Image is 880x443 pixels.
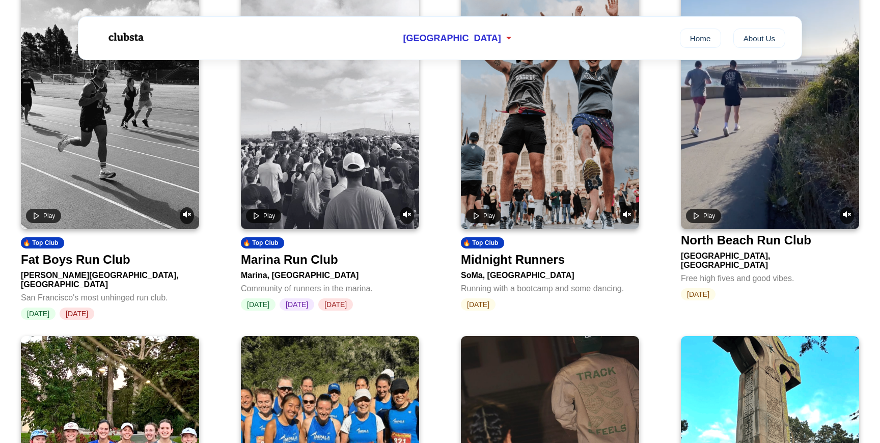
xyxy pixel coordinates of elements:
[263,212,275,219] span: Play
[95,24,156,50] img: Logo
[681,247,859,270] div: [GEOGRAPHIC_DATA], [GEOGRAPHIC_DATA]
[620,207,634,224] button: Unmute video
[246,209,281,223] button: Play video
[703,212,715,219] span: Play
[681,233,811,247] div: North Beach Run Club
[21,237,64,248] div: 🔥 Top Club
[241,237,284,248] div: 🔥 Top Club
[21,308,56,320] span: [DATE]
[241,253,338,267] div: Marina Run Club
[318,298,353,311] span: [DATE]
[21,289,199,302] div: San Francisco's most unhinged run club.
[686,209,721,223] button: Play video
[241,298,276,311] span: [DATE]
[483,212,495,219] span: Play
[400,207,414,224] button: Unmute video
[26,209,61,223] button: Play video
[180,207,194,224] button: Unmute video
[680,29,721,48] a: Home
[21,267,199,289] div: [PERSON_NAME][GEOGRAPHIC_DATA], [GEOGRAPHIC_DATA]
[280,298,314,311] span: [DATE]
[43,212,55,219] span: Play
[403,33,501,44] span: [GEOGRAPHIC_DATA]
[733,29,786,48] a: About Us
[21,253,130,267] div: Fat Boys Run Club
[681,288,716,300] span: [DATE]
[681,270,859,283] div: Free high fives and good vibes.
[461,298,496,311] span: [DATE]
[461,280,639,293] div: Running with a bootcamp and some dancing.
[461,253,565,267] div: Midnight Runners
[60,308,94,320] span: [DATE]
[466,209,501,223] button: Play video
[461,237,504,248] div: 🔥 Top Club
[241,267,419,280] div: Marina, [GEOGRAPHIC_DATA]
[461,267,639,280] div: SoMa, [GEOGRAPHIC_DATA]
[840,207,854,224] button: Unmute video
[241,280,419,293] div: Community of runners in the marina.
